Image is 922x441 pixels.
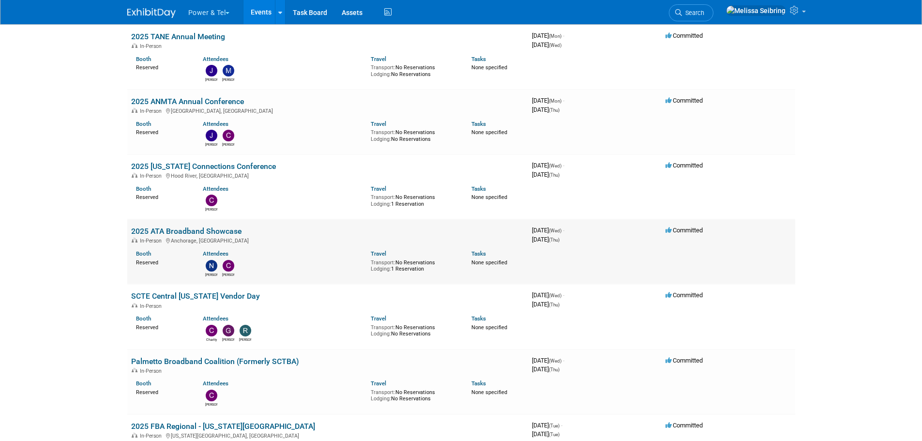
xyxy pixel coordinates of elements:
span: (Thu) [549,172,559,178]
span: [DATE] [532,365,559,373]
a: Booth [136,380,151,387]
span: Lodging: [371,395,391,402]
img: In-Person Event [132,173,137,178]
div: [US_STATE][GEOGRAPHIC_DATA], [GEOGRAPHIC_DATA] [131,431,524,439]
span: Committed [665,162,703,169]
span: (Tue) [549,423,559,428]
span: - [563,357,564,364]
a: Booth [136,250,151,257]
img: Connor Williams [206,390,217,401]
a: Search [669,4,713,21]
span: - [563,97,564,104]
img: Charity Deaton [206,325,217,336]
span: In-Person [140,368,165,374]
span: (Mon) [549,98,561,104]
span: (Thu) [549,367,559,372]
span: None specified [471,389,507,395]
span: [DATE] [532,106,559,113]
img: In-Person Event [132,368,137,373]
span: Lodging: [371,266,391,272]
span: [DATE] [532,32,564,39]
img: Chad Smith [223,260,234,272]
div: Chad Smith [222,272,234,277]
img: Michael Mackeben [223,65,234,76]
div: No Reservations No Reservations [371,387,457,402]
span: In-Person [140,303,165,309]
span: Committed [665,291,703,299]
span: Lodging: [371,71,391,77]
div: Raul Acuna [239,336,251,342]
div: Reserved [136,387,189,396]
div: Reserved [136,322,189,331]
span: Committed [665,357,703,364]
div: Anchorage, [GEOGRAPHIC_DATA] [131,236,524,244]
a: Tasks [471,121,486,127]
span: None specified [471,64,507,71]
span: - [563,227,564,234]
span: Transport: [371,129,395,136]
a: Tasks [471,315,486,322]
span: (Tue) [549,432,559,437]
span: In-Person [140,173,165,179]
a: Travel [371,380,386,387]
span: (Wed) [549,228,561,233]
span: [DATE] [532,171,559,178]
img: In-Person Event [132,303,137,308]
a: Attendees [203,250,228,257]
img: In-Person Event [132,238,137,243]
img: Melissa Seibring [726,5,786,16]
div: John Gautieri [205,76,217,82]
span: Lodging: [371,331,391,337]
span: In-Person [140,433,165,439]
div: Josh Hopkins [205,141,217,147]
span: None specified [471,259,507,266]
a: Tasks [471,56,486,62]
div: No Reservations 1 Reservation [371,192,457,207]
a: 2025 ANMTA Annual Conference [131,97,244,106]
span: In-Person [140,238,165,244]
div: No Reservations No Reservations [371,322,457,337]
a: Tasks [471,380,486,387]
img: Greg Heard [223,325,234,336]
a: Palmetto Broadband Coalition (Formerly SCTBA) [131,357,299,366]
span: [DATE] [532,291,564,299]
div: Greg Heard [222,336,234,342]
span: In-Person [140,43,165,49]
div: Hood River, [GEOGRAPHIC_DATA] [131,171,524,179]
span: Transport: [371,324,395,331]
span: [DATE] [532,422,562,429]
a: Tasks [471,250,486,257]
span: (Wed) [549,293,561,298]
img: John Gautieri [206,65,217,76]
a: 2025 [US_STATE] Connections Conference [131,162,276,171]
span: Search [682,9,704,16]
span: [DATE] [532,97,564,104]
a: Attendees [203,56,228,62]
a: 2025 FBA Regional - [US_STATE][GEOGRAPHIC_DATA] [131,422,315,431]
span: Lodging: [371,136,391,142]
div: Chad Smith [222,141,234,147]
span: Committed [665,227,703,234]
a: 2025 TANE Annual Meeting [131,32,225,41]
a: Travel [371,56,386,62]
div: Reserved [136,127,189,136]
img: Raul Acuna [240,325,251,336]
span: [DATE] [532,430,559,438]
span: Committed [665,32,703,39]
span: Committed [665,422,703,429]
span: (Thu) [549,107,559,113]
span: Committed [665,97,703,104]
span: [DATE] [532,236,559,243]
span: Transport: [371,259,395,266]
div: No Reservations No Reservations [371,62,457,77]
img: In-Person Event [132,108,137,113]
span: None specified [471,194,507,200]
span: In-Person [140,108,165,114]
span: (Thu) [549,302,559,307]
div: Michael Mackeben [222,76,234,82]
span: - [563,162,564,169]
div: No Reservations 1 Reservation [371,258,457,273]
a: Booth [136,185,151,192]
span: - [563,32,564,39]
div: Reserved [136,258,189,266]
